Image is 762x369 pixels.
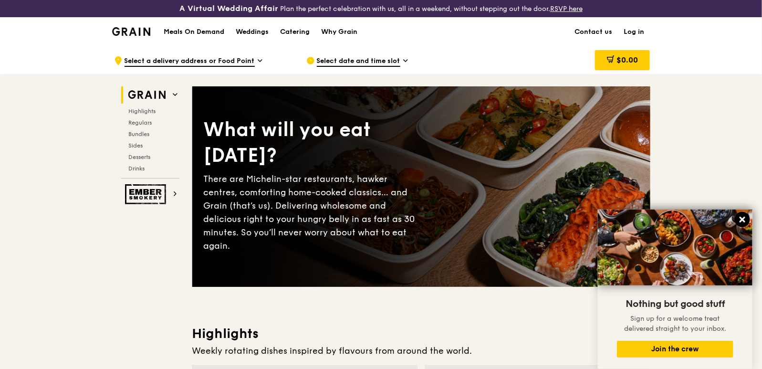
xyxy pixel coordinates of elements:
[164,27,224,37] h1: Meals On Demand
[192,344,650,358] div: Weekly rotating dishes inspired by flavours from around the world.
[129,142,143,149] span: Sides
[204,117,421,169] div: What will you eat [DATE]?
[274,18,315,46] a: Catering
[550,5,583,13] a: RSVP here
[624,315,726,333] span: Sign up for a welcome treat delivered straight to your inbox.
[204,172,421,253] div: There are Michelin-star restaurants, hawker centres, comforting home-cooked classics… and Grain (...
[129,154,151,160] span: Desserts
[125,86,169,104] img: Grain web logo
[735,212,750,227] button: Close
[317,56,400,67] span: Select date and time slot
[616,55,638,64] span: $0.00
[112,27,151,36] img: Grain
[127,4,635,13] div: Plan the perfect celebration with us, all in a weekend, without stepping out the door.
[129,119,152,126] span: Regulars
[626,298,725,310] span: Nothing but good stuff
[129,131,150,137] span: Bundles
[129,108,156,115] span: Highlights
[315,18,363,46] a: Why Grain
[129,165,145,172] span: Drinks
[280,18,310,46] div: Catering
[569,18,618,46] a: Contact us
[192,325,650,342] h3: Highlights
[230,18,274,46] a: Weddings
[112,17,151,45] a: GrainGrain
[179,4,278,13] h3: A Virtual Wedding Affair
[236,18,269,46] div: Weddings
[598,210,752,285] img: DSC07876-Edit02-Large.jpeg
[617,341,733,358] button: Join the crew
[125,184,169,204] img: Ember Smokery web logo
[125,56,255,67] span: Select a delivery address or Food Point
[618,18,650,46] a: Log in
[321,18,357,46] div: Why Grain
